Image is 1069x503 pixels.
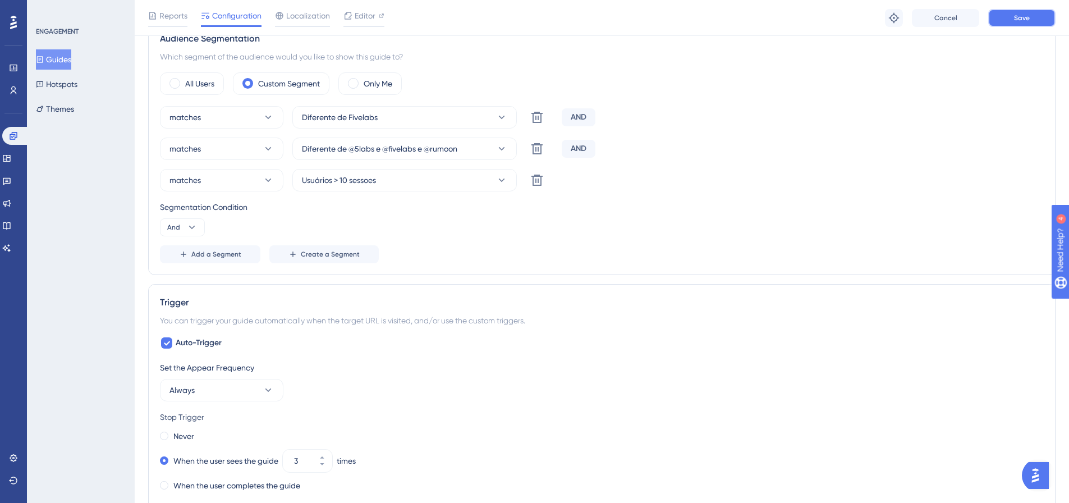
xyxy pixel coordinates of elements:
button: Save [988,9,1056,27]
label: Never [173,429,194,443]
label: Custom Segment [258,77,320,90]
label: When the user sees the guide [173,454,278,468]
span: Diferente de Fivelabs [302,111,378,124]
span: Auto-Trigger [176,336,222,350]
button: Add a Segment [160,245,260,263]
button: Usuários > 10 sessoes [292,169,517,191]
span: Localization [286,9,330,22]
span: Reports [159,9,187,22]
button: matches [160,169,283,191]
button: matches [160,106,283,129]
span: And [167,223,180,232]
div: AND [562,108,595,126]
span: Configuration [212,9,261,22]
div: times [337,454,356,468]
label: All Users [185,77,214,90]
button: Diferente de @5labs e @fivelabs e @rumoon [292,138,517,160]
span: Add a Segment [191,250,241,259]
div: Segmentation Condition [160,200,1044,214]
button: Themes [36,99,74,119]
span: Editor [355,9,375,22]
div: Audience Segmentation [160,32,1044,45]
span: Save [1014,13,1030,22]
span: Create a Segment [301,250,360,259]
button: Create a Segment [269,245,379,263]
div: ENGAGEMENT [36,27,79,36]
button: Guides [36,49,71,70]
span: matches [169,173,201,187]
button: Cancel [912,9,979,27]
div: AND [562,140,595,158]
button: matches [160,138,283,160]
span: Usuários > 10 sessoes [302,173,376,187]
span: Diferente de @5labs e @fivelabs e @rumoon [302,142,457,156]
button: Hotspots [36,74,77,94]
div: 4 [78,6,81,15]
label: Only Me [364,77,392,90]
button: Diferente de Fivelabs [292,106,517,129]
label: When the user completes the guide [173,479,300,492]
div: Trigger [160,296,1044,309]
span: Cancel [934,13,957,22]
button: And [160,218,205,236]
div: Which segment of the audience would you like to show this guide to? [160,50,1044,63]
iframe: UserGuiding AI Assistant Launcher [1022,459,1056,492]
span: matches [169,142,201,156]
div: Stop Trigger [160,410,1044,424]
span: Always [169,383,195,397]
span: Need Help? [26,3,70,16]
div: You can trigger your guide automatically when the target URL is visited, and/or use the custom tr... [160,314,1044,327]
span: matches [169,111,201,124]
button: Always [160,379,283,401]
div: Set the Appear Frequency [160,361,1044,374]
